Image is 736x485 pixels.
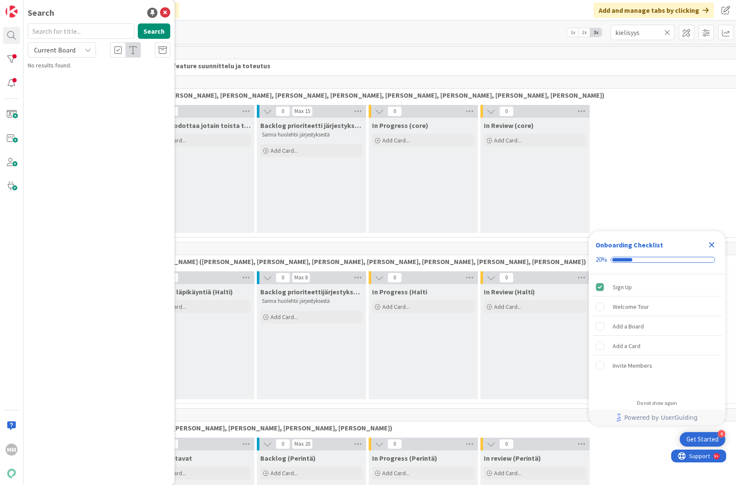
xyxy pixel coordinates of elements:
[276,273,290,283] span: 0
[276,106,290,116] span: 0
[579,28,590,37] span: 2x
[589,274,725,394] div: Checklist items
[499,439,514,449] span: 0
[6,468,17,479] img: avatar
[387,439,402,449] span: 0
[6,444,17,456] div: MM
[680,432,725,447] div: Open Get Started checklist, remaining modules: 4
[613,360,652,371] div: Invite Members
[592,297,722,316] div: Welcome Tour is incomplete.
[592,337,722,355] div: Add a Card is incomplete.
[372,454,437,462] span: In Progress (Perintä)
[494,303,521,311] span: Add Card...
[43,3,47,10] div: 9+
[624,412,698,423] span: Powered by UserGuiding
[260,454,316,462] span: Backlog (Perintä)
[494,469,521,477] span: Add Card...
[271,469,298,477] span: Add Card...
[593,3,714,18] div: Add and manage tabs by clicking
[596,256,607,264] div: 20%
[28,61,170,70] div: No results found.
[294,109,310,113] div: Max 15
[138,23,170,39] button: Search
[294,276,308,280] div: Max 8
[484,454,541,462] span: In review (Perintä)
[484,288,535,296] span: In Review (Halti)
[592,356,722,375] div: Invite Members is incomplete.
[382,469,410,477] span: Add Card...
[262,131,361,138] p: Sanna huolehtii järjestyksestä
[262,298,361,305] p: Sanna huolehtii järjestyksestä
[592,278,722,296] div: Sign Up is complete.
[382,136,410,144] span: Add Card...
[148,288,233,296] span: Odottaa läpikäyntiä (Halti)
[567,28,579,37] span: 1x
[28,23,134,39] input: Search for title...
[387,106,402,116] span: 0
[590,28,602,37] span: 3x
[484,121,534,130] span: In Review (core)
[34,46,76,54] span: Current Board
[387,273,402,283] span: 0
[718,430,725,438] div: 4
[372,288,427,296] span: In Progress (Halti
[148,121,251,130] span: Tuplat / odottaa jotain toista tikettiä
[613,302,649,312] div: Welcome Tour
[637,400,677,407] div: Do not show again
[276,439,290,449] span: 0
[260,288,363,296] span: Backlog prioriteettijärjestyksessä (Halti)
[382,303,410,311] span: Add Card...
[613,282,632,292] div: Sign Up
[18,1,39,12] span: Support
[596,240,663,250] div: Onboarding Checklist
[494,136,521,144] span: Add Card...
[687,435,719,444] div: Get Started
[294,442,310,446] div: Max 20
[613,321,644,331] div: Add a Board
[589,231,725,425] div: Checklist Container
[271,313,298,321] span: Add Card...
[613,341,640,351] div: Add a Card
[28,6,54,19] div: Search
[271,147,298,154] span: Add Card...
[705,238,719,252] div: Close Checklist
[260,121,363,130] span: Backlog prioriteetti järjestyksessä (core)
[589,410,725,425] div: Footer
[592,317,722,336] div: Add a Board is incomplete.
[596,256,719,264] div: Checklist progress: 20%
[499,273,514,283] span: 0
[499,106,514,116] span: 0
[611,25,675,40] input: Quick Filter...
[6,6,17,17] img: Visit kanbanzone.com
[372,121,428,130] span: In Progress (core)
[593,410,721,425] a: Powered by UserGuiding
